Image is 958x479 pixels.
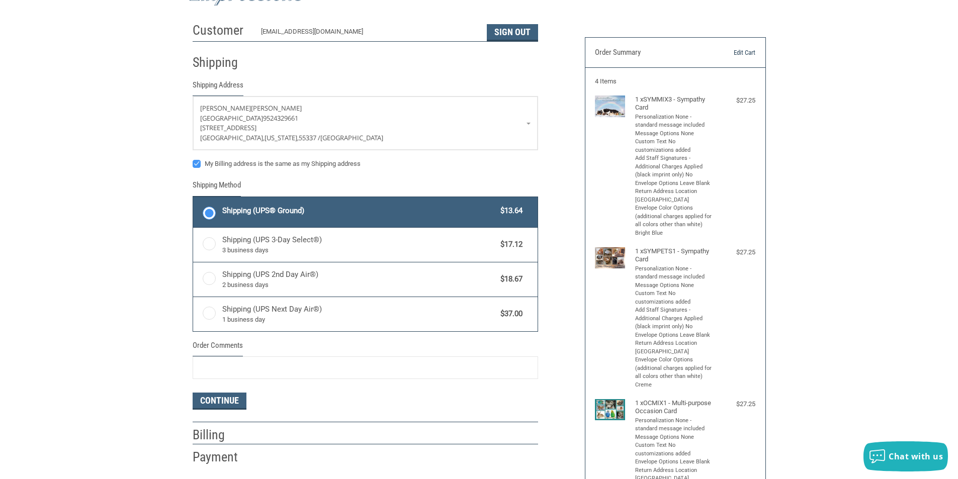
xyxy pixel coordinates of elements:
li: Personalization None - standard message included [635,113,713,130]
h4: 1 x SYMPETS1 - Sympathy Card [635,247,713,264]
span: 55337 / [299,133,320,142]
span: 1 business day [222,315,496,325]
li: Add Staff Signatures - Additional Charges Applied (black imprint only) No [635,306,713,331]
span: [GEOGRAPHIC_DATA] [200,114,263,123]
li: Custom Text No customizations added [635,441,713,458]
span: Shipping (UPS 3-Day Select®) [222,234,496,255]
legend: Shipping Method [193,179,241,196]
button: Sign Out [487,24,538,41]
button: Continue [193,393,246,410]
span: [PERSON_NAME] [251,104,302,113]
h3: Order Summary [595,48,704,58]
li: Custom Text No customizations added [635,138,713,154]
li: Return Address Location [GEOGRAPHIC_DATA] [635,339,713,356]
span: Chat with us [889,451,943,462]
h3: 4 Items [595,77,755,85]
span: [GEOGRAPHIC_DATA], [200,133,265,142]
li: Message Options None [635,281,713,290]
h2: Payment [193,449,251,465]
li: Message Options None [635,130,713,138]
label: My Billing address is the same as my Shipping address [193,160,538,168]
li: Personalization None - standard message included [635,417,713,433]
span: [GEOGRAPHIC_DATA] [320,133,383,142]
span: $13.64 [496,205,523,217]
legend: Shipping Address [193,79,243,96]
div: $27.25 [715,247,755,257]
li: Envelope Options Leave Blank [635,331,713,340]
h2: Shipping [193,54,251,71]
li: Envelope Color Options (additional charges applied for all colors other than white) Creme [635,356,713,389]
span: 3 business days [222,245,496,255]
h4: 1 x OCMIX1 - Multi-purpose Occasion Card [635,399,713,416]
div: $27.25 [715,95,755,106]
span: 9524329661 [263,114,298,123]
span: $17.12 [496,239,523,250]
span: Shipping (UPS® Ground) [222,205,496,217]
li: Personalization None - standard message included [635,265,713,281]
div: $27.25 [715,399,755,409]
legend: Order Comments [193,340,243,356]
span: [STREET_ADDRESS] [200,123,256,132]
li: Envelope Options Leave Blank [635,458,713,466]
span: Shipping (UPS Next Day Air®) [222,304,496,325]
h4: 1 x SYMMIX3 - Sympathy Card [635,95,713,112]
h2: Billing [193,427,251,443]
span: $18.67 [496,273,523,285]
li: Custom Text No customizations added [635,290,713,306]
span: Shipping (UPS 2nd Day Air®) [222,269,496,290]
h2: Customer [193,22,251,39]
span: [US_STATE], [265,133,299,142]
li: Return Address Location [GEOGRAPHIC_DATA] [635,187,713,204]
span: 2 business days [222,280,496,290]
li: Envelope Color Options (additional charges applied for all colors other than white) Bright Blue [635,204,713,237]
li: Message Options None [635,433,713,442]
span: $37.00 [496,308,523,320]
li: Envelope Options Leave Blank [635,179,713,188]
button: Chat with us [863,441,948,471]
a: Enter or select a different address [193,97,538,150]
li: Add Staff Signatures - Additional Charges Applied (black imprint only) No [635,154,713,179]
div: [EMAIL_ADDRESS][DOMAIN_NAME] [261,27,477,41]
span: [PERSON_NAME] [200,104,251,113]
a: Edit Cart [704,48,755,58]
